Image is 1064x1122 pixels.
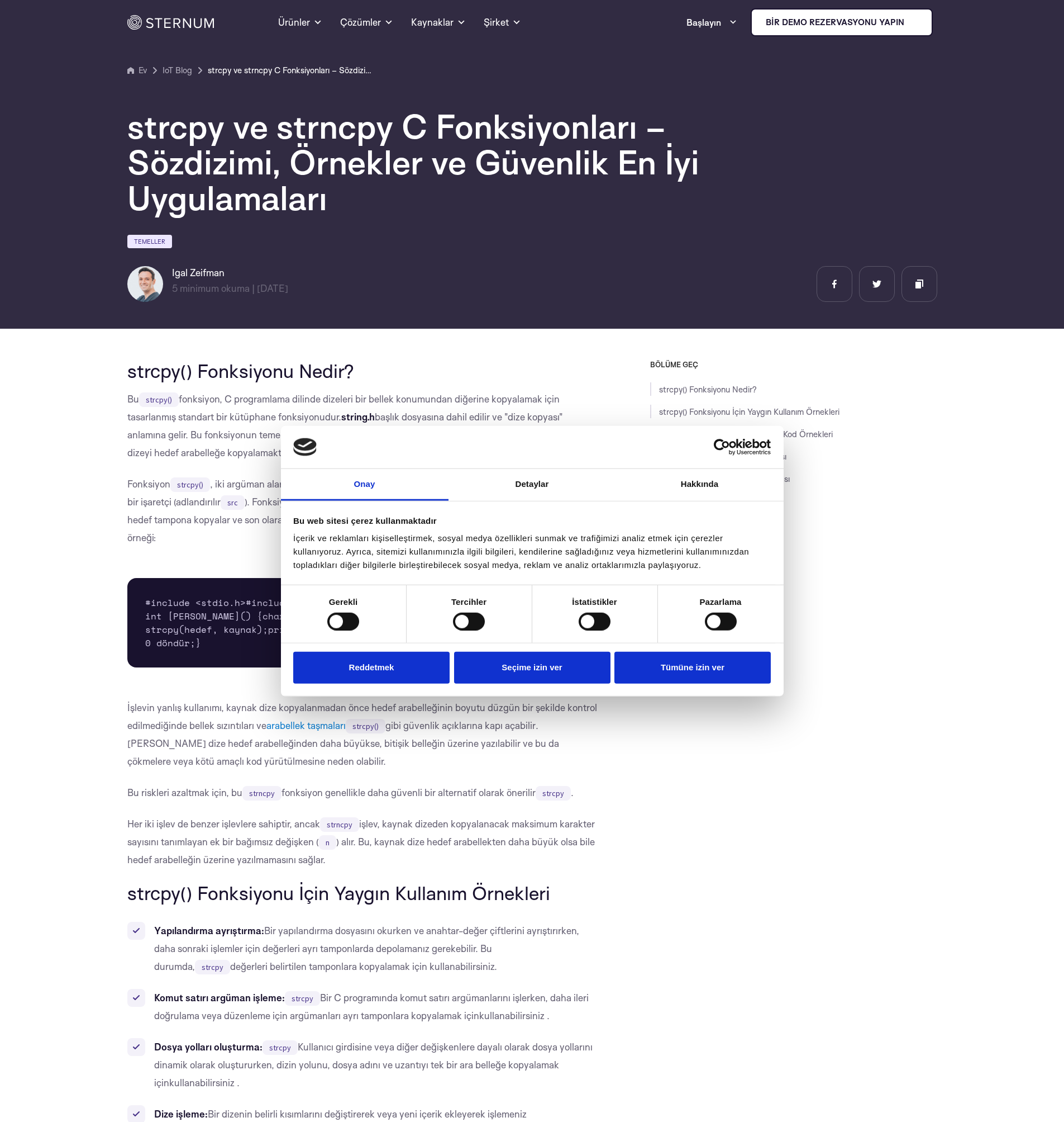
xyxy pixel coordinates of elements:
[686,11,737,34] a: Başlayın
[266,719,346,731] a: arabellek taşmaları
[208,64,375,77] a: strcpy ve strncpy C Fonksiyonları – Sözdizimi, Örnekler ve Güvenlik En İyi Uygulamaları
[329,597,358,607] font: Gerekli
[195,960,230,974] code: strcpy
[163,64,192,77] a: IoT Blog
[268,623,480,636] font: printf("Kopyalanan dize: %s\n", dest);
[172,282,178,294] font: 5
[484,16,509,28] font: Şirket
[263,1040,298,1055] code: strcpy
[145,596,246,609] font: #include <stdio.h>
[571,787,574,798] font: .
[502,662,562,672] font: Seçime izin ver
[293,652,450,684] button: Reddetmek
[145,636,195,650] font: 0 döndür;
[293,516,437,526] font: Bu web sitesi çerez kullanmaktadır
[246,596,352,609] font: #include <string.h>
[154,1108,208,1120] font: Dize işleme:
[208,65,524,75] font: strcpy ve strncpy C Fonksiyonları – Sözdizimi, Örnekler ve Güvenlik En İyi Uygulamaları
[661,662,724,672] font: Tümüne izin ver
[346,719,385,733] code: strcpy()
[139,65,147,75] font: Ev
[278,16,310,28] font: Ürünler
[281,787,536,798] font: fonksiyon genellikle daha güvenli bir alternatif olarak önerilir
[515,479,548,489] font: Detaylar
[127,393,560,423] font: fonksiyon, C programlama dilinde dizeleri bir bellek konumundan diğerine kopyalamak için tasarlan...
[134,238,165,245] font: Temeller
[686,17,721,28] font: Başlayın
[673,439,771,456] a: Usercentrics Cookiebot - yeni bir pencerede açılır
[293,438,317,456] img: logo
[454,652,610,684] button: Seçime izin ver
[263,609,430,623] font: char src[] = "Merhaba Dünya!";
[341,411,375,423] font: string.h
[293,533,749,570] font: İçerik ve reklamları kişiselleştirmek, sosyal medya özellikleri sunmak ve trafiğimizi analiz etme...
[385,719,536,731] font: gibi güvenlik açıklarına kapı açabilir
[354,479,375,489] font: Onay
[127,478,170,490] font: Fonksiyon
[127,818,320,830] font: Her iki işlev de benzer işlevlere sahiptir, ancak
[145,609,263,623] font: int [PERSON_NAME]() {
[127,411,585,458] font: başlık dosyasına dahil edilir ve "dize kopyası" anlamına gelir. Bu fonksiyonun temel amacı, her i...
[751,8,933,36] a: Bir demo rezervasyonu yapın
[221,495,245,510] code: src
[127,787,242,798] font: Bu riskleri azaltmak için, bu
[154,925,579,972] font: Bir yapılandırma dosyasını okurken ve anahtar-değer çiftlerini ayrıştırırken, daha sonraki işleml...
[127,393,139,405] font: Bu
[169,1077,240,1088] font: kullanabilirsiniz .
[479,1010,550,1021] font: kullanabilirsiniz .
[909,18,918,27] img: göğüs kemiği iot
[681,479,719,489] font: Hakkında
[139,392,179,407] code: strcpy()
[127,105,699,219] font: strcpy ve strncpy C Fonksiyonları – Sözdizimi, Örnekler ve Güvenlik En İyi Uygulamaları
[180,282,255,294] font: minimum okuma |
[659,384,757,395] a: strcpy() Fonksiyonu Nedir?
[127,702,597,731] font: İşlevin yanlış kullanımı, kaynak dize kopyalanmadan önce hedef arabelleğinin boyutu düzgün bir şe...
[163,65,192,75] font: IoT Blog
[127,359,354,382] font: strcpy() Fonksiyonu Nedir?
[127,719,559,767] font: . [PERSON_NAME] dize hedef arabelleğinden daha büyükse, bitişik belleğin üzerine yazılabilir ve b...
[127,64,147,77] a: Ev
[145,623,268,636] font: strcpy(hedef, kaynak);
[340,16,381,28] font: Çözümler
[659,406,839,417] a: strcpy() Fonksiyonu İçin Yaygın Kullanım Örnekleri
[127,235,172,248] a: Temeller
[699,597,741,607] font: Pazarlama
[230,960,497,972] font: değerleri belirtilen tamponlara kopyalamak için kullanabilirsiniz.
[766,17,904,27] font: Bir demo rezervasyonu yapın
[172,267,225,278] font: Igal Zeifman
[127,266,163,302] img: Igal Zeifman
[154,925,264,936] font: Yapılandırma ayrıştırma:
[536,786,571,801] code: strcpy
[170,477,210,492] code: strcpy()
[127,818,595,848] font: işlev, kaynak dizeden kopyalanacak maksimum karakter sayısını tanımlayan ek bir bağımsız değişken (
[210,478,484,490] font: , iki argüman alarak çalışır: hedef tampona bir işaretçi (adlandırılır
[127,836,595,865] font: ) alır. Bu, kaynak dize hedef arabellekten daha büyük olsa bile hedef arabelleğin üzerine yazılma...
[154,992,589,1021] font: Bir C programında komut satırı argümanlarını işlerken, daha ileri doğrulama veya düzenleme için a...
[451,597,486,607] font: Tercihler
[349,662,394,672] font: Reddetmek
[257,282,288,294] font: [DATE]
[320,817,359,832] code: strncpy
[127,881,550,905] font: strcpy() Fonksiyonu İçin Yaygın Kullanım Örnekleri
[614,652,771,684] button: Tümüne izin ver
[572,597,617,607] font: İstatistikler
[154,1041,593,1088] font: Kullanıcı girdisine veya diğer değişkenlere dayalı olarak dosya yollarını dinamik olarak oluşturu...
[242,786,281,801] code: strncpy
[195,636,201,650] font: }
[154,1041,263,1053] font: Dosya yolları oluşturma:
[319,835,336,850] code: n
[285,991,320,1006] code: strcpy
[411,16,454,28] font: Kaynaklar
[650,360,698,369] font: BÖLÜME GEÇ
[154,992,285,1003] font: Komut satırı argüman işleme:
